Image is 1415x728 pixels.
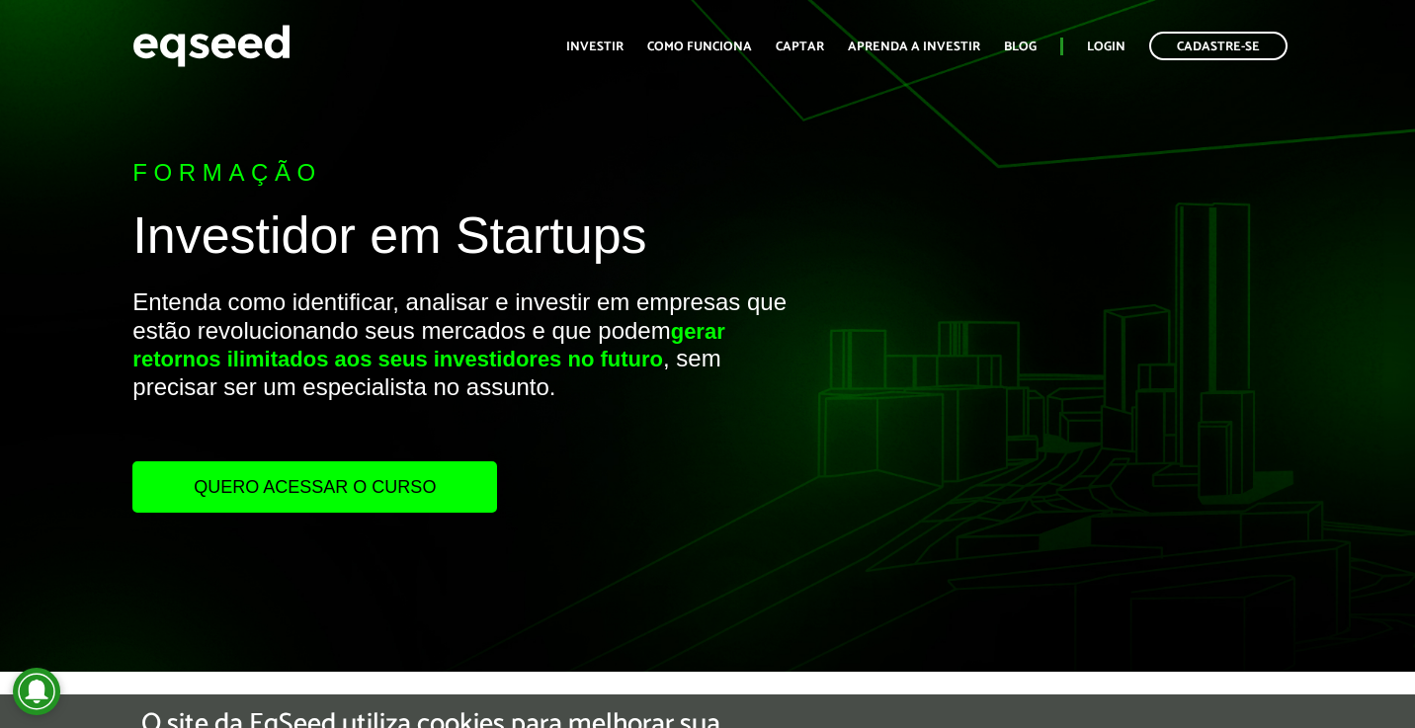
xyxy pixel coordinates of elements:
a: Login [1087,40,1125,53]
a: Investir [566,40,624,53]
a: Blog [1004,40,1037,53]
a: Quero acessar o curso [132,461,497,513]
strong: gerar retornos ilimitados aos seus investidores no futuro [132,319,724,372]
a: Como funciona [647,40,752,53]
p: Formação [132,159,810,188]
h1: Investidor em Startups [132,207,810,274]
a: Captar [776,40,824,53]
img: EqSeed [132,20,291,72]
a: Aprenda a investir [848,40,980,53]
p: Entenda como identificar, analisar e investir em empresas que estão revolucionando seus mercados ... [132,288,810,461]
a: Cadastre-se [1149,32,1288,60]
